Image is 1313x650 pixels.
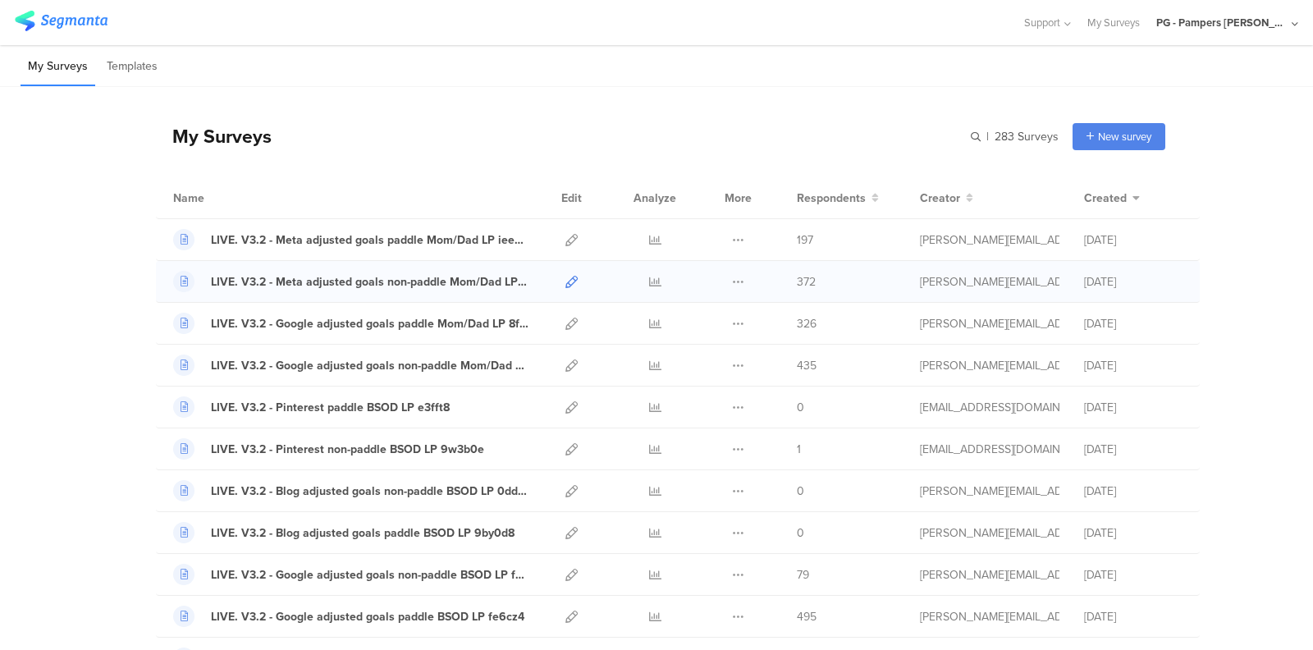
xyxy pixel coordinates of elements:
[920,190,973,207] button: Creator
[995,128,1059,145] span: 283 Surveys
[1084,566,1183,584] div: [DATE]
[173,355,529,376] a: LIVE. V3.2 - Google adjusted goals non-paddle Mom/Dad LP 42vc37
[1084,608,1183,625] div: [DATE]
[173,564,529,585] a: LIVE. V3.2 - Google adjusted goals non-paddle BSOD LP f0dch1
[211,357,529,374] div: LIVE. V3.2 - Google adjusted goals non-paddle Mom/Dad LP 42vc37
[630,177,679,218] div: Analyze
[173,229,529,250] a: LIVE. V3.2 - Meta adjusted goals paddle Mom/Dad LP iee78e
[211,566,529,584] div: LIVE. V3.2 - Google adjusted goals non-paddle BSOD LP f0dch1
[15,11,108,31] img: segmanta logo
[797,357,817,374] span: 435
[211,273,529,291] div: LIVE. V3.2 - Meta adjusted goals non-paddle Mom/Dad LP afxe35
[920,566,1059,584] div: aguiar.s@pg.com
[99,48,165,86] li: Templates
[797,483,804,500] span: 0
[211,399,450,416] div: LIVE. V3.2 - Pinterest paddle BSOD LP e3fft8
[173,271,529,292] a: LIVE. V3.2 - Meta adjusted goals non-paddle Mom/Dad LP afxe35
[211,483,529,500] div: LIVE. V3.2 - Blog adjusted goals non-paddle BSOD LP 0dd60g
[797,399,804,416] span: 0
[1084,441,1183,458] div: [DATE]
[1156,15,1288,30] div: PG - Pampers [PERSON_NAME]
[1084,273,1183,291] div: [DATE]
[920,608,1059,625] div: aguiar.s@pg.com
[1084,231,1183,249] div: [DATE]
[173,606,524,627] a: LIVE. V3.2 - Google adjusted goals paddle BSOD LP fe6cz4
[554,177,589,218] div: Edit
[797,231,813,249] span: 197
[173,480,529,501] a: LIVE. V3.2 - Blog adjusted goals non-paddle BSOD LP 0dd60g
[721,177,756,218] div: More
[920,190,960,207] span: Creator
[156,122,272,150] div: My Surveys
[797,608,817,625] span: 495
[797,190,866,207] span: Respondents
[1084,483,1183,500] div: [DATE]
[211,441,484,458] div: LIVE. V3.2 - Pinterest non-paddle BSOD LP 9w3b0e
[1084,190,1127,207] span: Created
[920,399,1059,416] div: hougui.yh.1@pg.com
[920,441,1059,458] div: hougui.yh.1@pg.com
[797,315,817,332] span: 326
[797,566,809,584] span: 79
[920,524,1059,542] div: aguiar.s@pg.com
[920,357,1059,374] div: aguiar.s@pg.com
[1084,524,1183,542] div: [DATE]
[1084,190,1140,207] button: Created
[173,522,515,543] a: LIVE. V3.2 - Blog adjusted goals paddle BSOD LP 9by0d8
[920,273,1059,291] div: aguiar.s@pg.com
[21,48,95,86] li: My Surveys
[173,438,484,460] a: LIVE. V3.2 - Pinterest non-paddle BSOD LP 9w3b0e
[211,524,515,542] div: LIVE. V3.2 - Blog adjusted goals paddle BSOD LP 9by0d8
[797,190,879,207] button: Respondents
[1084,357,1183,374] div: [DATE]
[173,313,529,334] a: LIVE. V3.2 - Google adjusted goals paddle Mom/Dad LP 8fx90a
[797,273,816,291] span: 372
[1084,399,1183,416] div: [DATE]
[211,608,524,625] div: LIVE. V3.2 - Google adjusted goals paddle BSOD LP fe6cz4
[1084,315,1183,332] div: [DATE]
[173,190,272,207] div: Name
[920,231,1059,249] div: aguiar.s@pg.com
[173,396,450,418] a: LIVE. V3.2 - Pinterest paddle BSOD LP e3fft8
[211,315,529,332] div: LIVE. V3.2 - Google adjusted goals paddle Mom/Dad LP 8fx90a
[797,441,801,458] span: 1
[797,524,804,542] span: 0
[211,231,529,249] div: LIVE. V3.2 - Meta adjusted goals paddle Mom/Dad LP iee78e
[1024,15,1060,30] span: Support
[920,315,1059,332] div: aguiar.s@pg.com
[1098,129,1151,144] span: New survey
[984,128,991,145] span: |
[920,483,1059,500] div: aguiar.s@pg.com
